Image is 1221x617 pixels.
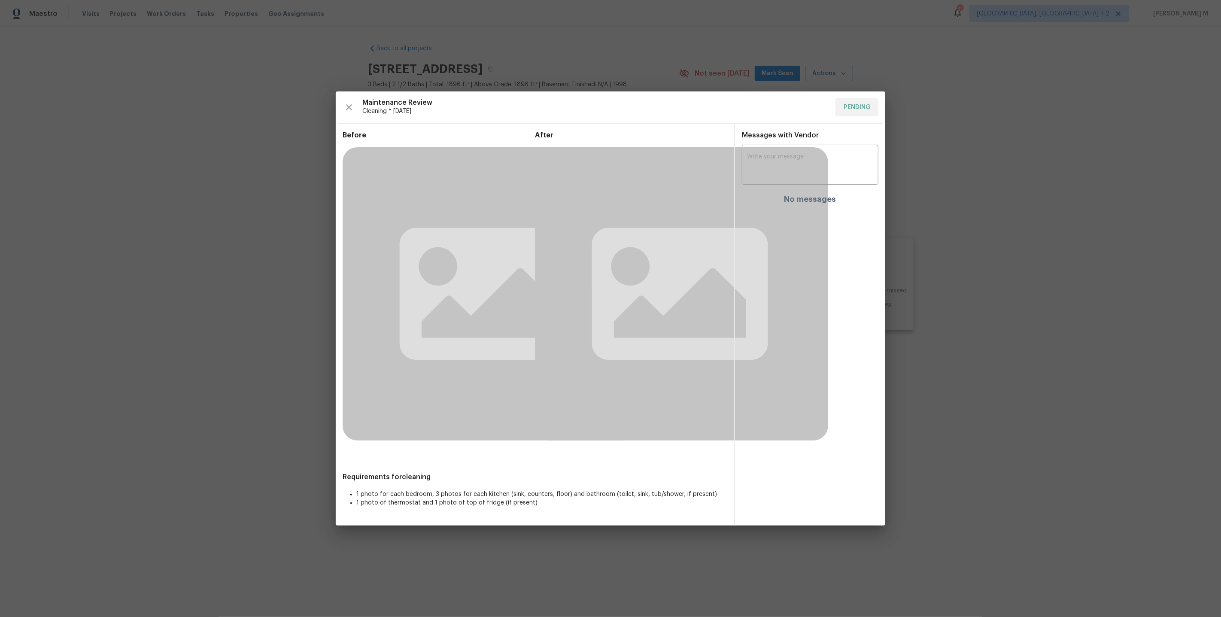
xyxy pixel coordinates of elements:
[343,473,727,481] span: Requirements for cleaning
[742,132,819,139] span: Messages with Vendor
[535,131,727,140] span: After
[362,107,829,115] span: Cleaning * [DATE]
[356,490,727,498] li: 1 photo for each bedroom, 3 photos for each kitchen (sink, counters, floor) and bathroom (toilet,...
[356,498,727,507] li: 1 photo of thermostat and 1 photo of top of fridge (if present)
[784,195,836,204] h4: No messages
[343,131,535,140] span: Before
[362,98,829,107] span: Maintenance Review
